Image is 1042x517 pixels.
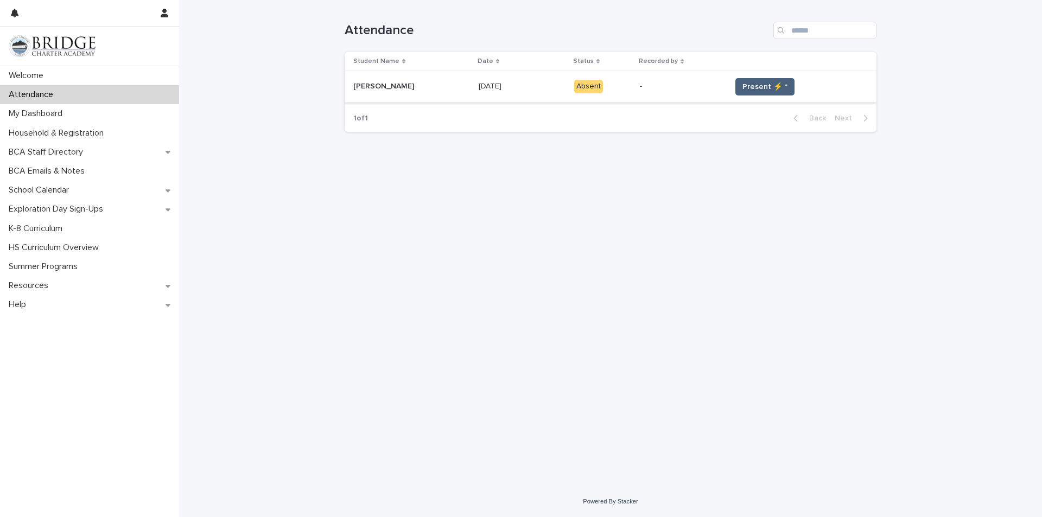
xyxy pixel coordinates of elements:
p: Help [4,299,35,310]
p: BCA Staff Directory [4,147,92,157]
p: My Dashboard [4,108,71,119]
a: Powered By Stacker [583,498,638,505]
p: K-8 Curriculum [4,224,71,234]
h1: Attendance [345,23,769,39]
span: Next [835,114,859,122]
span: Back [803,114,826,122]
p: Status [573,55,594,67]
p: HS Curriculum Overview [4,242,107,253]
p: Exploration Day Sign-Ups [4,204,112,214]
div: Absent [574,80,603,93]
p: Attendance [4,90,62,100]
p: Welcome [4,71,52,81]
button: Present ⚡ * [735,78,795,95]
p: Household & Registration [4,128,112,138]
p: Resources [4,280,57,291]
button: Next [830,113,876,123]
p: [PERSON_NAME] [353,80,416,91]
button: Back [785,113,830,123]
p: Recorded by [639,55,678,67]
p: [DATE] [479,80,504,91]
p: Summer Programs [4,261,86,272]
p: School Calendar [4,185,78,195]
tr: [PERSON_NAME][PERSON_NAME] [DATE][DATE] Absent-Present ⚡ * [345,71,876,103]
p: BCA Emails & Notes [4,166,93,176]
span: Present ⚡ * [742,81,787,92]
p: 1 of 1 [345,105,377,132]
img: V1C1m3IdTEidaUdm9Hs0 [9,35,96,57]
p: - [640,82,722,91]
p: Student Name [353,55,399,67]
input: Search [773,22,876,39]
p: Date [478,55,493,67]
